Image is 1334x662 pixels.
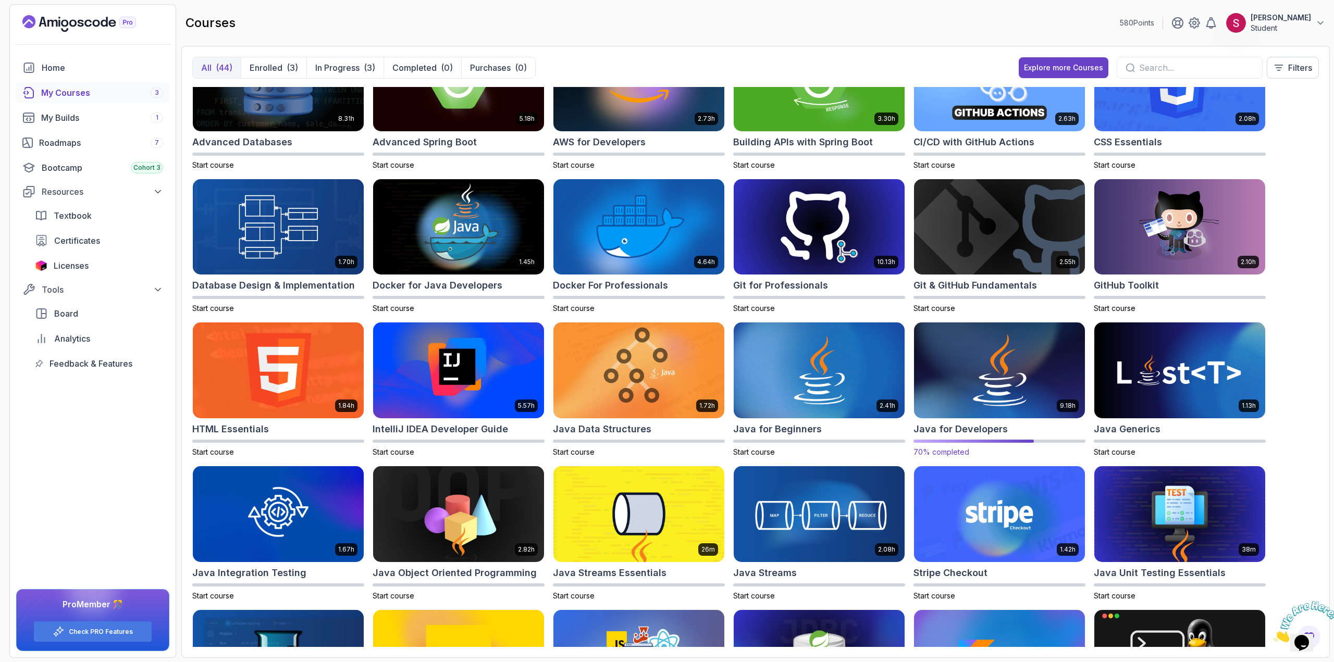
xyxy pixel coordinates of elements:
[16,107,169,128] a: builds
[1059,258,1076,266] p: 2.55h
[29,328,169,349] a: analytics
[880,402,895,410] p: 2.41h
[29,303,169,324] a: board
[1226,13,1246,33] img: user profile image
[42,161,163,174] div: Bootcamp
[733,447,775,456] span: Start course
[733,160,775,169] span: Start course
[54,209,92,222] span: Textbook
[16,82,169,103] a: courses
[373,447,414,456] span: Start course
[1094,179,1265,275] img: GitHub Toolkit card
[373,591,414,600] span: Start course
[914,179,1085,275] img: Git & GitHub Fundamentals card
[193,322,364,418] img: HTML Essentials card
[1269,597,1334,646] iframe: chat widget
[22,15,160,32] a: Landing page
[373,466,544,562] img: Java Object Oriented Programming card
[515,61,527,74] div: (0)
[192,160,234,169] span: Start course
[33,621,152,642] button: Check PRO Features
[1242,402,1256,410] p: 1.13h
[733,278,828,293] h2: Git for Professionals
[553,179,724,275] img: Docker For Professionals card
[192,591,234,600] span: Start course
[553,304,595,313] span: Start course
[201,61,212,74] p: All
[518,545,535,554] p: 2.82h
[520,115,535,123] p: 5.18h
[470,61,511,74] p: Purchases
[913,135,1034,149] h2: CI/CD with GitHub Actions
[338,115,354,123] p: 8.31h
[1239,115,1256,123] p: 2.08h
[913,422,1008,436] h2: Java for Developers
[1060,545,1076,554] p: 1.42h
[734,179,905,275] img: Git for Professionals card
[54,234,100,247] span: Certificates
[384,57,461,78] button: Completed(0)
[733,135,873,149] h2: Building APIs with Spring Boot
[373,160,414,169] span: Start course
[1226,13,1326,33] button: user profile image[PERSON_NAME]Student
[192,135,292,149] h2: Advanced Databases
[29,230,169,251] a: certificates
[553,322,724,418] img: Java Data Structures card
[910,320,1089,421] img: Java for Developers card
[913,322,1085,457] a: Java for Developers card9.18hJava for Developers70% completed
[553,278,668,293] h2: Docker For Professionals
[1241,258,1256,266] p: 2.10h
[1267,57,1319,79] button: Filters
[733,422,822,436] h2: Java for Beginners
[373,179,544,275] img: Docker for Java Developers card
[518,402,535,410] p: 5.57h
[193,57,241,78] button: All(44)
[1094,566,1226,580] h2: Java Unit Testing Essentials
[914,466,1085,562] img: Stripe Checkout card
[373,566,537,580] h2: Java Object Oriented Programming
[155,139,159,147] span: 7
[241,57,306,78] button: Enrolled(3)
[1058,115,1076,123] p: 2.63h
[39,136,163,149] div: Roadmaps
[697,258,715,266] p: 4.64h
[913,160,955,169] span: Start course
[192,304,234,313] span: Start course
[373,278,502,293] h2: Docker for Java Developers
[1120,18,1154,28] p: 580 Points
[1288,61,1312,74] p: Filters
[699,402,715,410] p: 1.72h
[1094,422,1160,436] h2: Java Generics
[553,160,595,169] span: Start course
[373,422,508,436] h2: IntelliJ IDEA Developer Guide
[1251,23,1311,33] p: Student
[913,447,969,456] span: 70% completed
[1094,466,1265,562] img: Java Unit Testing Essentials card
[192,447,234,456] span: Start course
[250,61,282,74] p: Enrolled
[306,57,384,78] button: In Progress(3)
[1251,13,1311,23] p: [PERSON_NAME]
[553,466,724,562] img: Java Streams Essentials card
[42,61,163,74] div: Home
[192,422,269,436] h2: HTML Essentials
[1094,278,1159,293] h2: GitHub Toolkit
[553,135,646,149] h2: AWS for Developers
[1139,61,1254,74] input: Search...
[35,260,47,271] img: jetbrains icon
[519,258,535,266] p: 1.45h
[878,115,895,123] p: 3.30h
[373,304,414,313] span: Start course
[42,283,163,296] div: Tools
[1019,57,1108,78] a: Explore more Courses
[41,86,163,99] div: My Courses
[338,258,354,266] p: 1.70h
[155,89,159,97] span: 3
[54,332,90,345] span: Analytics
[1242,545,1256,554] p: 38m
[913,278,1037,293] h2: Git & GitHub Fundamentals
[553,591,595,600] span: Start course
[186,15,236,31] h2: courses
[16,157,169,178] a: bootcamp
